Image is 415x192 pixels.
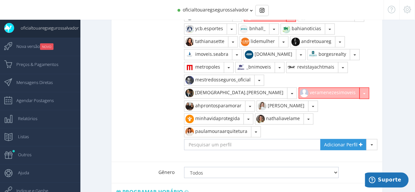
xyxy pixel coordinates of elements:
button: nathaliavelame [255,113,304,124]
button: [DOMAIN_NAME] [243,49,296,60]
img: 414737005_315471008137333_742045142934729972_n.jpg [308,49,318,60]
button: minhavidaprotegida [184,113,244,124]
img: 252246988_471456804228652_8377494573618279848_n.jpg [239,24,249,34]
span: Outros [11,146,31,163]
button: paulamouraarquitetura [184,126,251,137]
img: 337917024_906332360647341_4450603255978513601_n.jpg [240,36,250,47]
img: 269162791_3131501360472086_8258211318911621121_n.jpg [290,36,301,47]
img: 446555886_1442347786409641_6348780067846405114_n.jpg [236,62,246,73]
span: Nova versão [10,38,53,54]
span: oficialtouaregsegurossalvador [183,7,249,13]
span: Listas [11,128,29,145]
a: Adicionar Perfil [320,139,366,150]
button: veramenezesimoveis [299,87,360,98]
span: Ajuda [11,164,29,181]
img: 249262538_1521701524864280_7166066506217142355_n.jpg [286,62,297,73]
img: 257402086_315578563457402_2284279004569380066_n.jpg [184,75,195,85]
button: mestredosseguros_oficial [184,75,255,86]
div: Basic example [255,5,269,16]
button: bahianoticias [280,23,325,34]
img: 432780036_1148713206295302_7948837820157234909_n.jpg [257,101,267,111]
span: Agendar Postagens [10,92,54,109]
img: 461342845_490863250522238_3941183060353721727_n.jpg [255,114,266,124]
span: oficialtouaregsegurossalvador [14,20,79,36]
img: 447620356_1170512327307410_6858787658551345287_n.jpg [184,88,195,98]
span: Preços & Pagamentos [10,56,58,73]
button: [PERSON_NAME] [257,100,308,112]
label: Gênero [112,162,179,175]
input: Pesquisar um perfil [184,139,320,150]
img: 398129226_659489429503053_2718833260006688643_n.jpg [281,24,291,34]
button: [DEMOGRAPHIC_DATA].[PERSON_NAME] [184,87,287,98]
iframe: Abre um widget para que você possa encontrar mais informações [365,172,408,189]
button: ahprontosparamorar [184,100,245,112]
span: Mensagens Diretas [10,74,53,91]
img: 464975742_548345301238894_8878018070666856825_n.jpg [184,49,195,60]
img: Instagram_simple_icon.svg [259,8,264,13]
img: 524693123_18470931847072820_4990169695503169044_n.jpg [184,126,195,137]
img: 347624474_1417293352425006_6222071572142925829_n.jpg [184,101,195,111]
img: 52699058_323836848269561_6020029155112910848_n.jpg [244,49,254,60]
img: default_instagram_user.jpg [299,88,309,98]
button: borgesrealty [307,49,350,60]
img: 497528431_18093431701583218_188177121914663105_n.jpg [184,24,195,34]
button: andretouareg [290,36,335,47]
button: _bnimoveis [235,62,275,73]
small: NOVO [40,43,53,50]
img: 435560173_2618543251645061_8017457903016222478_n.jpg [184,36,195,47]
span: Relatórios [11,110,37,127]
button: ycb.esportes [184,23,227,34]
button: metropoles [184,62,224,73]
img: 338909860_3175806719378789_8403031020781144544_n.jpg [184,62,195,73]
button: lidemulher [239,36,279,47]
img: User Image [4,23,14,33]
button: tathianasette [184,36,228,47]
button: bnhall_ [238,23,269,34]
img: 451637323_509771288394076_5677707308676383097_n.jpg [184,114,195,124]
button: revistayachtmais [286,62,338,73]
span: Adicionar Perfil [324,141,358,147]
button: imoveis.seabra [184,49,232,60]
